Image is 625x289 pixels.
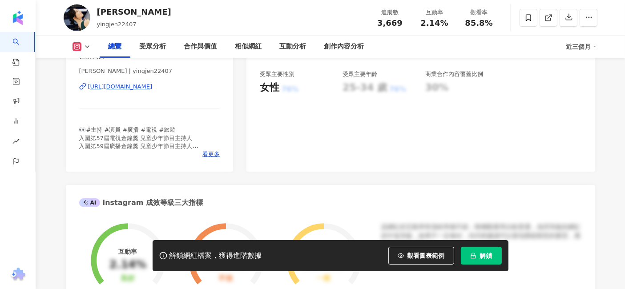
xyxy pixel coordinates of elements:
[140,41,166,52] div: 受眾分析
[9,268,27,282] img: chrome extension
[373,8,407,17] div: 追蹤數
[377,18,403,28] span: 3,669
[97,6,171,17] div: [PERSON_NAME]
[12,32,30,67] a: search
[12,132,20,153] span: rise
[79,198,203,208] div: Instagram 成效等級三大指標
[418,8,452,17] div: 互動率
[202,150,220,158] span: 看更多
[461,247,502,265] button: 解鎖
[316,274,331,283] div: 一般
[109,41,122,52] div: 總覽
[382,223,582,249] div: 該網紅的互動率和漲粉率都不錯，唯獨觀看率比較普通，為同等級的網紅的中低等級，效果不一定會好，但仍然建議可以發包開箱類型的案型，應該會比較有成效！
[407,252,445,259] span: 觀看圖表範例
[480,252,492,259] span: 解鎖
[280,41,306,52] div: 互動分析
[465,19,492,28] span: 85.8%
[11,11,25,25] img: logo icon
[420,19,448,28] span: 2.14%
[218,274,233,283] div: 不佳
[169,251,262,261] div: 解鎖網紅檔案，獲得進階數據
[64,4,90,31] img: KOL Avatar
[79,83,220,91] a: [URL][DOMAIN_NAME]
[184,41,218,52] div: 合作與價值
[88,83,153,91] div: [URL][DOMAIN_NAME]
[425,70,483,78] div: 商業合作內容覆蓋比例
[121,274,135,283] div: 良好
[470,253,476,259] span: lock
[324,41,364,52] div: 創作內容分析
[235,41,262,52] div: 相似網紅
[566,40,597,54] div: 近三個月
[343,70,377,78] div: 受眾主要年齡
[388,247,454,265] button: 觀看圖表範例
[260,70,294,78] div: 受眾主要性別
[97,21,137,28] span: yingjen22407
[79,67,220,75] span: [PERSON_NAME] | yingjen22407
[462,8,496,17] div: 觀看率
[260,81,279,95] div: 女性
[79,126,199,181] span: 👀#主持 #演員 #廣播 #電視 #旅遊 入圍第57屆電視金鐘獎 兒童少年節目主持人 入圍第59屆廣播金鐘獎 兒童少年節目主持人 🎤客家廣播電台 🎤客家電視台 練習生衝一波 #穎珍豆漿 分享有趣...
[79,198,101,207] div: AI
